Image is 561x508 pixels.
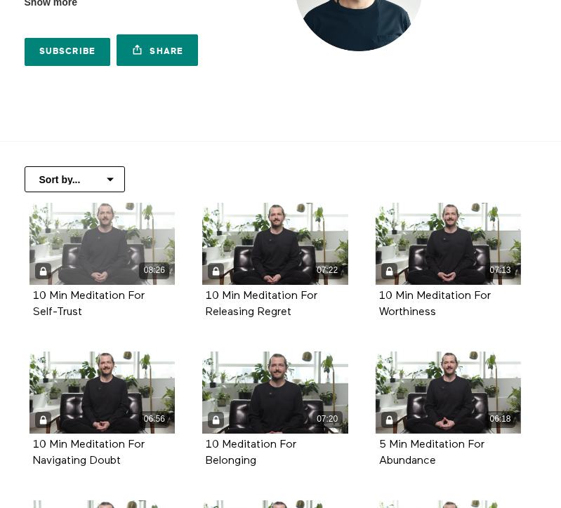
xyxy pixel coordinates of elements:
strong: 10 Min Meditation For Worthiness [379,290,491,318]
a: 10 Meditation For Belonging 07:20 [202,352,348,434]
div: 07:13 [485,262,515,279]
a: 5 Min Meditation For Abundance 06:18 [376,352,521,434]
a: 10 Min Meditation For Self-Trust [33,290,145,317]
a: Share [117,34,198,66]
a: 10 Min Meditation For Self-Trust 08:26 [29,203,175,285]
a: 10 Min Meditation For Worthiness 07:13 [376,203,521,285]
strong: 10 Meditation For Belonging [206,439,296,467]
a: 5 Min Meditation For Abundance [379,439,484,466]
div: 06:18 [485,411,515,427]
strong: 10 Min Meditation For Self-Trust [33,290,145,318]
strong: 10 Min Meditation For Navigating Doubt [33,439,145,467]
div: 08:26 [139,262,169,279]
div: 06:56 [139,411,169,427]
div: 07:20 [312,411,343,427]
a: 10 Min Meditation For Navigating Doubt 06:56 [29,352,175,434]
a: 10 Min Meditation For Worthiness [379,290,491,317]
a: Subscribe [25,38,111,66]
strong: 5 Min Meditation For Abundance [379,439,484,467]
a: 10 Meditation For Belonging [206,439,296,466]
a: 10 Min Meditation For Navigating Doubt [33,439,145,466]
